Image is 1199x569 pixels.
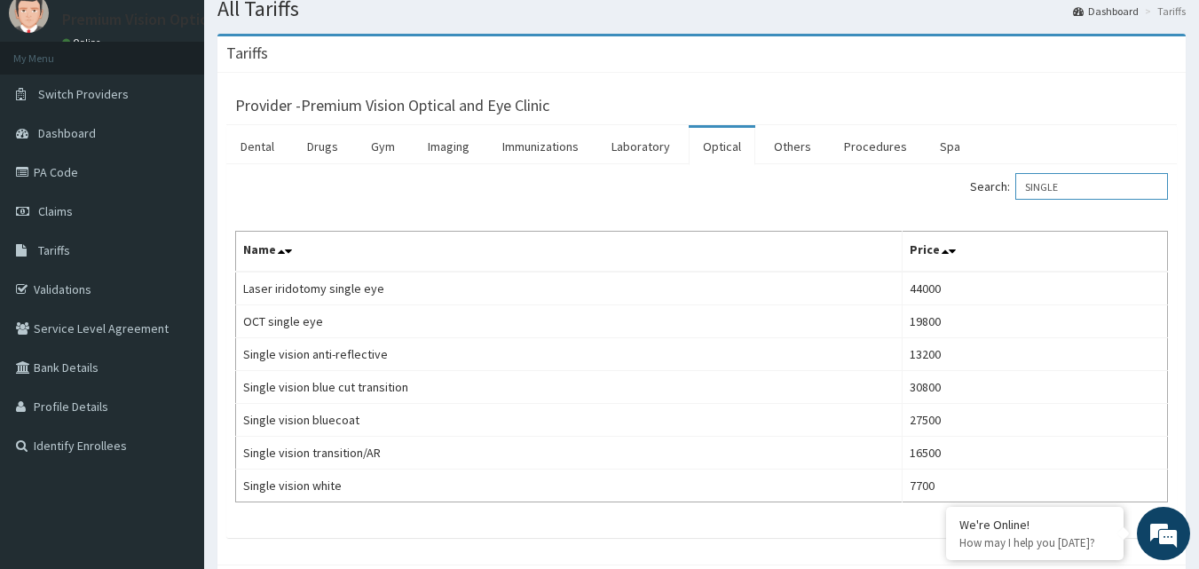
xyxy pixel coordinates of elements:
a: Drugs [293,128,352,165]
td: Single vision anti-reflective [236,338,903,371]
p: How may I help you today? [959,535,1110,550]
input: Search: [1015,173,1168,200]
div: We're Online! [959,517,1110,533]
img: d_794563401_company_1708531726252_794563401 [33,89,72,133]
textarea: Type your message and hit 'Enter' [9,380,338,442]
a: Immunizations [488,128,593,165]
a: Others [760,128,825,165]
td: Single vision blue cut transition [236,371,903,404]
a: Dashboard [1073,4,1139,19]
td: 27500 [902,404,1167,437]
td: Laser iridotomy single eye [236,272,903,305]
a: Procedures [830,128,921,165]
span: Claims [38,203,73,219]
a: Imaging [414,128,484,165]
span: Dashboard [38,125,96,141]
th: Price [902,232,1167,273]
a: Gym [357,128,409,165]
li: Tariffs [1140,4,1186,19]
a: Dental [226,128,288,165]
label: Search: [970,173,1168,200]
div: Chat with us now [92,99,298,122]
td: 13200 [902,338,1167,371]
div: Minimize live chat window [291,9,334,51]
td: Single vision white [236,470,903,502]
td: 7700 [902,470,1167,502]
h3: Provider - Premium Vision Optical and Eye Clinic [235,98,549,114]
h3: Tariffs [226,45,268,61]
th: Name [236,232,903,273]
a: Optical [689,128,755,165]
p: Premium Vision Optical and Eye Clinic [62,12,319,28]
td: OCT single eye [236,305,903,338]
td: 19800 [902,305,1167,338]
span: We're online! [103,171,245,351]
td: 16500 [902,437,1167,470]
a: Laboratory [597,128,684,165]
a: Online [62,36,105,49]
td: 44000 [902,272,1167,305]
span: Switch Providers [38,86,129,102]
a: Spa [926,128,974,165]
td: Single vision bluecoat [236,404,903,437]
td: Single vision transition/AR [236,437,903,470]
span: Tariffs [38,242,70,258]
td: 30800 [902,371,1167,404]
